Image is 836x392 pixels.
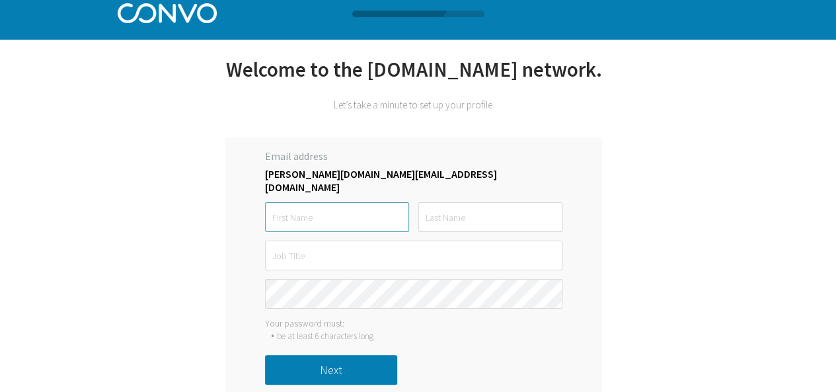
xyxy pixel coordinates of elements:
input: Job Title [265,241,562,270]
div: be at least 6 characters long [277,331,373,342]
label: Email address [265,149,562,167]
div: Let’s take a minute to set up your profile. [225,98,602,111]
button: Next [265,355,397,385]
input: First Name [265,202,409,232]
input: Last Name [418,202,562,232]
label: [PERSON_NAME][DOMAIN_NAME][EMAIL_ADDRESS][DOMAIN_NAME] [265,167,562,194]
div: Welcome to the [DOMAIN_NAME] network. [225,56,602,98]
div: Your password must: [265,317,562,329]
